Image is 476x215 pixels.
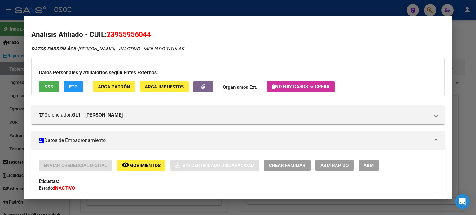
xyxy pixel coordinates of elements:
[72,111,123,119] strong: GL1 - [PERSON_NAME]
[39,137,430,144] mat-panel-title: Datos de Empadronamiento
[269,163,306,168] span: Crear Familiar
[145,84,184,90] span: ARCA Impuestos
[320,163,349,168] span: ABM Rápido
[39,81,59,92] button: SSS
[31,46,114,52] span: [PERSON_NAME]
[183,163,254,168] span: Sin Certificado Discapacidad
[264,160,311,171] button: Crear Familiar
[31,29,445,40] h2: Análisis Afiliado - CUIL:
[44,163,107,168] span: Enviar Credencial Digital
[31,46,184,52] i: | INACTIVO |
[39,69,437,76] h3: Datos Personales y Afiliatorios según Entes Externos:
[98,84,130,90] span: ARCA Padrón
[31,46,78,52] strong: DATOS PADRÓN ÁGIL:
[359,160,379,171] button: ABM
[93,81,135,92] button: ARCA Padrón
[272,84,330,89] span: No hay casos -> Crear
[223,84,257,90] strong: Organismos Ext.
[45,84,53,90] span: SSS
[54,185,75,191] strong: INACTIVO
[39,160,112,171] button: Enviar Credencial Digital
[117,160,165,171] button: Movimientos
[140,81,189,92] button: ARCA Impuestos
[31,106,445,124] mat-expansion-panel-header: Gerenciador:GL1 - [PERSON_NAME]
[267,81,335,92] button: No hay casos -> Crear
[122,161,129,169] mat-icon: remove_red_eye
[39,111,430,119] mat-panel-title: Gerenciador:
[31,131,445,150] mat-expansion-panel-header: Datos de Empadronamiento
[69,84,77,90] span: FTP
[39,178,59,184] strong: Etiquetas:
[218,81,262,92] button: Organismos Ext.
[145,46,184,52] span: AFILIADO TITULAR
[170,160,259,171] button: Sin Certificado Discapacidad
[315,160,354,171] button: ABM Rápido
[107,30,151,38] span: 23955956044
[364,163,374,168] span: ABM
[39,185,54,191] strong: Estado:
[129,163,161,168] span: Movimientos
[64,81,83,92] button: FTP
[455,194,470,209] div: Open Intercom Messenger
